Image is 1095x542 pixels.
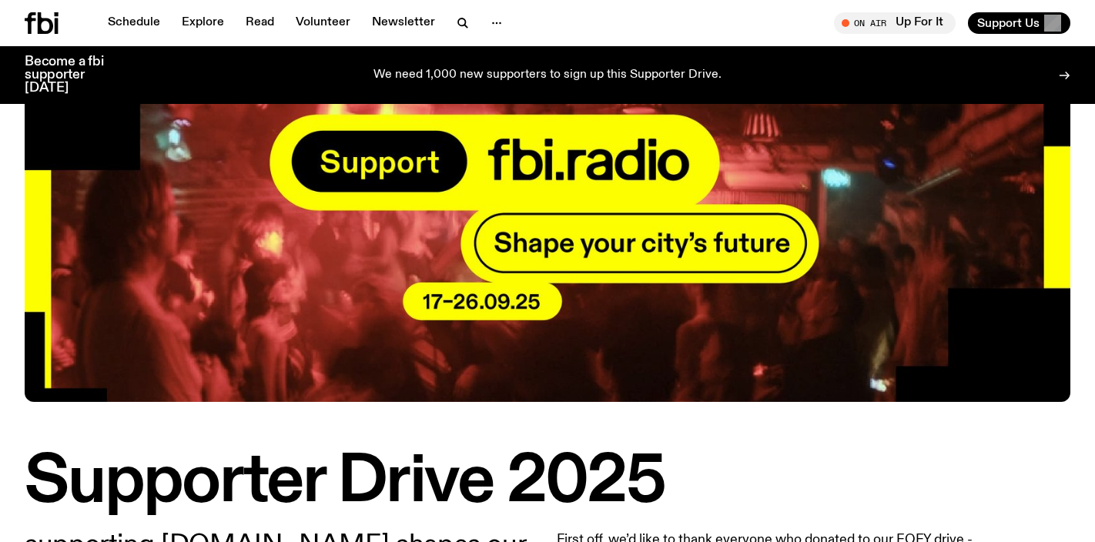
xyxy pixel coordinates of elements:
a: Explore [172,12,233,34]
button: Support Us [968,12,1070,34]
a: Volunteer [286,12,360,34]
button: On AirUp For It [834,12,956,34]
a: Read [236,12,283,34]
span: Support Us [977,16,1040,30]
a: Schedule [99,12,169,34]
h3: Become a fbi supporter [DATE] [25,55,123,95]
p: We need 1,000 new supporters to sign up this Supporter Drive. [373,69,722,82]
h1: Supporter Drive 2025 [25,451,1070,514]
a: Newsletter [363,12,444,34]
